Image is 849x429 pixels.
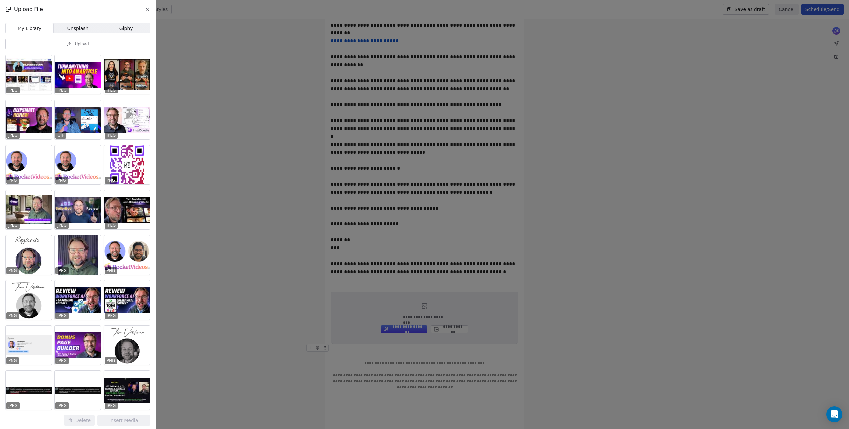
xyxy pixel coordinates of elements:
[57,178,66,183] p: PNG
[107,403,116,408] p: JPEG
[8,178,17,183] p: PNG
[8,403,18,408] p: JPEG
[57,313,67,318] p: JPEG
[8,223,18,228] p: JPEG
[826,406,842,422] div: Open Intercom Messenger
[64,415,95,426] button: Delete
[8,313,17,318] p: PNG
[8,133,18,138] p: JPEG
[14,5,43,13] span: Upload File
[57,358,67,363] p: JPEG
[57,403,67,408] p: JPEG
[57,88,67,93] p: JPEG
[8,88,18,93] p: JPEG
[5,39,150,49] button: Upload
[57,223,67,228] p: JPEG
[57,268,67,273] p: JPEG
[107,313,116,318] p: JPEG
[107,88,116,93] p: JPEG
[75,41,89,47] span: Upload
[57,133,64,138] p: GIF
[119,25,133,32] span: Giphy
[107,358,115,363] p: PNG
[8,358,17,363] p: PNG
[107,223,116,228] p: JPEG
[107,133,116,138] p: JPEG
[67,25,89,32] span: Unsplash
[107,268,115,273] p: PNG
[97,415,150,426] button: Insert Media
[8,268,17,273] p: PNG
[107,178,115,183] p: PNG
